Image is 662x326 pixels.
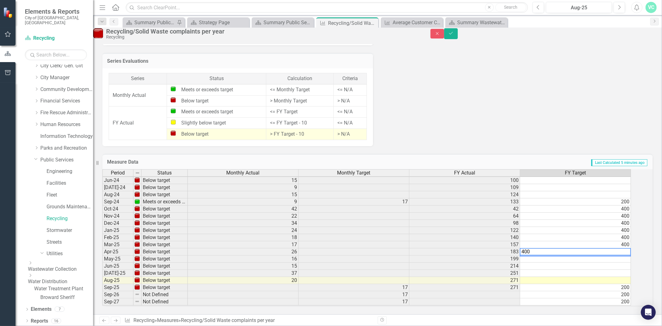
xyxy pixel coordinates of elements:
[409,256,520,263] td: 199
[504,5,517,10] span: Search
[188,213,299,220] td: 22
[28,278,93,285] a: Water Distribution
[135,242,140,247] img: WFgIVf4bZjIWvbPt0csAAAAASUVORK5CYII=
[40,156,93,164] a: Public Services
[40,294,93,301] a: Broward Sheriff
[142,248,188,256] td: Below target
[520,213,631,220] td: 400
[454,170,475,176] span: FY Actual
[266,118,334,129] td: <= FY Target - 10
[188,191,299,198] td: 15
[266,84,334,95] td: <= Monthly Target
[47,239,93,246] a: Streets
[135,206,140,211] img: WFgIVf4bZjIWvbPt0csAAAAASUVORK5CYII=
[142,198,188,206] td: Meets or exceeds target
[102,241,133,248] td: Mar-25
[135,270,140,275] img: WFgIVf4bZjIWvbPt0csAAAAASUVORK5CYII=
[409,248,520,256] td: 183
[135,220,140,225] img: WFgIVf4bZjIWvbPt0csAAAAASUVORK5CYII=
[328,19,377,27] div: Recycling/Solid Waste complaints per year
[188,270,299,277] td: 37
[409,284,520,291] td: 271
[135,192,140,197] img: WFgIVf4bZjIWvbPt0csAAAAASUVORK5CYII=
[102,234,133,241] td: Feb-25
[25,8,87,15] span: Elements & Reports
[106,35,418,39] div: Recycling
[171,86,262,93] div: Meets or exceeds target
[409,191,520,198] td: 124
[188,241,299,248] td: 17
[135,235,140,240] img: WFgIVf4bZjIWvbPt0csAAAAASUVORK5CYII=
[409,263,520,270] td: 214
[171,86,176,91] img: Meets or exceeds target
[266,95,334,106] td: > Monthly Target
[142,256,188,263] td: Below target
[171,108,176,113] img: Meets or exceeds target
[142,291,188,298] td: Not Defined
[142,184,188,191] td: Below target
[188,220,299,227] td: 34
[334,118,367,129] td: <= N/A
[135,299,140,304] img: 8DAGhfEEPCf229AAAAAElFTkSuQmCC
[142,298,188,306] td: Not Defined
[189,19,248,26] a: Strategy Page
[135,185,140,190] img: WFgIVf4bZjIWvbPt0csAAAAASUVORK5CYII=
[188,263,299,270] td: 15
[409,234,520,241] td: 140
[171,120,262,127] div: Slightly below target
[393,19,441,26] div: Average Customer Complaints Per Week
[40,62,93,70] a: City Clerk/ Gen. Gvt
[135,249,140,254] img: WFgIVf4bZjIWvbPt0csAAAAASUVORK5CYII=
[3,7,14,18] img: ClearPoint Strategy
[409,184,520,191] td: 109
[334,73,367,84] th: Criteria
[142,227,188,234] td: Below target
[171,120,176,125] img: Slightly below target
[135,228,140,233] img: WFgIVf4bZjIWvbPt0csAAAAASUVORK5CYII=
[124,19,175,26] a: Summary Public Works Administration (5001)
[124,317,373,324] div: » »
[102,184,133,191] td: [DATE]-24
[409,277,520,284] td: 271
[47,215,93,222] a: Recycling
[520,298,631,306] td: 200
[334,84,367,95] td: <= N/A
[102,298,133,306] td: Sep-27
[646,2,657,13] button: VC
[382,19,441,26] a: Average Customer Complaints Per Week
[102,213,133,220] td: Nov-24
[25,49,87,60] input: Search Below...
[181,317,275,323] div: Recycling/Solid Waste complaints per year
[546,2,612,13] button: Aug-25
[135,170,140,175] img: 8DAGhfEEPCf229AAAAAElFTkSuQmCC
[40,86,93,93] a: Community Development
[102,291,133,298] td: Sep-26
[263,19,312,26] div: Summary Public Services/Operations - Program Description (5005)
[520,291,631,298] td: 200
[47,203,93,211] a: Grounds Maintenance
[107,159,299,165] h3: Measure Data
[34,285,93,292] a: Water Treatment Plant
[40,109,93,116] a: Fire Rescue Administration
[171,97,262,105] div: Below target
[47,192,93,199] a: Fleet
[102,227,133,234] td: Jan-25
[565,170,586,176] span: FY Target
[107,58,368,64] h3: Series Evaluations
[266,129,334,140] td: > FY Target - 10
[157,170,172,176] span: Status
[25,15,87,25] small: City of [GEOGRAPHIC_DATA], [GEOGRAPHIC_DATA]
[102,177,133,184] td: Jun-24
[188,177,299,184] td: 15
[171,97,176,102] img: Below target
[188,227,299,234] td: 24
[142,191,188,198] td: Below target
[142,234,188,241] td: Below target
[171,108,262,115] div: Meets or exceeds target
[409,227,520,234] td: 122
[134,19,175,26] div: Summary Public Works Administration (5001)
[142,284,188,291] td: Below target
[47,168,93,175] a: Engineering
[142,206,188,213] td: Below target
